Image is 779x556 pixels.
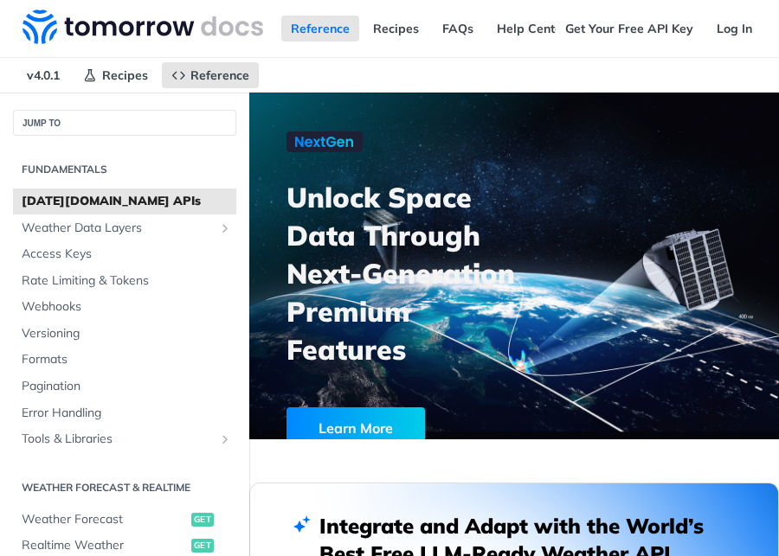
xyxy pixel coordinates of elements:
a: Recipes [74,62,158,88]
button: Show subpages for Weather Data Layers [218,221,232,235]
a: Log In [707,16,762,42]
a: Webhooks [13,294,236,320]
span: get [191,513,214,527]
span: Weather Forecast [22,511,187,528]
a: Error Handling [13,400,236,426]
a: Learn More [286,407,484,449]
span: Weather Data Layers [22,220,214,237]
span: Tools & Libraries [22,431,214,448]
span: Recipes [102,67,148,83]
a: Reference [281,16,359,42]
span: Rate Limiting & Tokens [22,272,232,290]
span: Realtime Weather [22,537,187,554]
img: NextGen [286,131,363,152]
a: Rate Limiting & Tokens [13,268,236,294]
span: Formats [22,351,232,368]
a: Weather Data LayersShow subpages for Weather Data Layers [13,215,236,241]
a: FAQs [433,16,483,42]
span: [DATE][DOMAIN_NAME] APIs [22,193,232,210]
h2: Fundamentals [13,162,236,177]
a: [DATE][DOMAIN_NAME] APIs [13,189,236,214]
span: Pagination [22,378,232,395]
a: Versioning [13,321,236,347]
span: Error Handling [22,405,232,422]
span: Reference [190,67,249,83]
div: Learn More [286,407,425,449]
a: Help Center [487,16,576,42]
h2: Weather Forecast & realtime [13,480,236,495]
a: Pagination [13,374,236,399]
button: Show subpages for Tools & Libraries [218,432,232,446]
button: JUMP TO [13,110,236,136]
span: get [191,539,214,553]
a: Recipes [364,16,428,42]
span: Access Keys [22,246,232,263]
h3: Unlock Space Data Through Next-Generation Premium Features [286,178,533,368]
a: Get Your Free API Key [556,16,703,42]
span: Versioning [22,325,232,342]
span: v4.0.1 [17,62,69,88]
img: Tomorrow.io Weather API Docs [23,10,263,44]
a: Formats [13,347,236,373]
a: Reference [162,62,259,88]
a: Tools & LibrariesShow subpages for Tools & Libraries [13,426,236,452]
span: Webhooks [22,298,232,316]
a: Weather Forecastget [13,507,236,533]
a: Access Keys [13,241,236,267]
